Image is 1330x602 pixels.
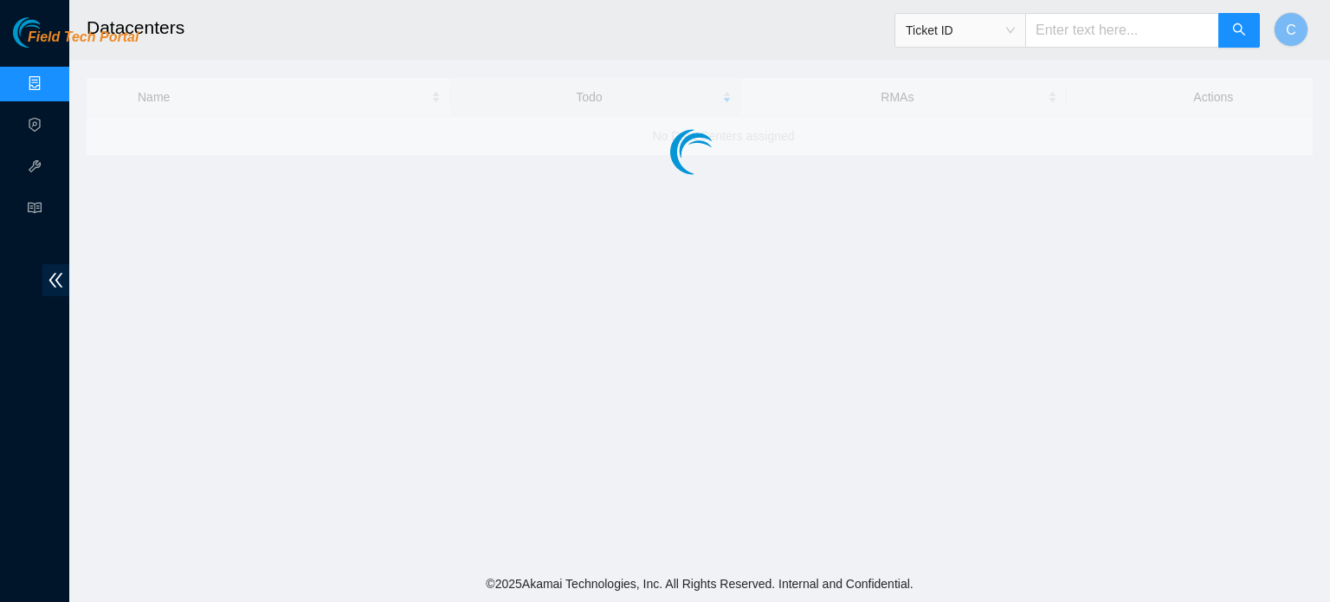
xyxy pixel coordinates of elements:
[13,31,139,54] a: Akamai TechnologiesField Tech Portal
[28,193,42,228] span: read
[1274,12,1308,47] button: C
[28,29,139,46] span: Field Tech Portal
[69,566,1330,602] footer: © 2025 Akamai Technologies, Inc. All Rights Reserved. Internal and Confidential.
[1286,19,1296,41] span: C
[1025,13,1219,48] input: Enter text here...
[13,17,87,48] img: Akamai Technologies
[906,17,1015,43] span: Ticket ID
[42,264,69,296] span: double-left
[1232,23,1246,39] span: search
[1218,13,1260,48] button: search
